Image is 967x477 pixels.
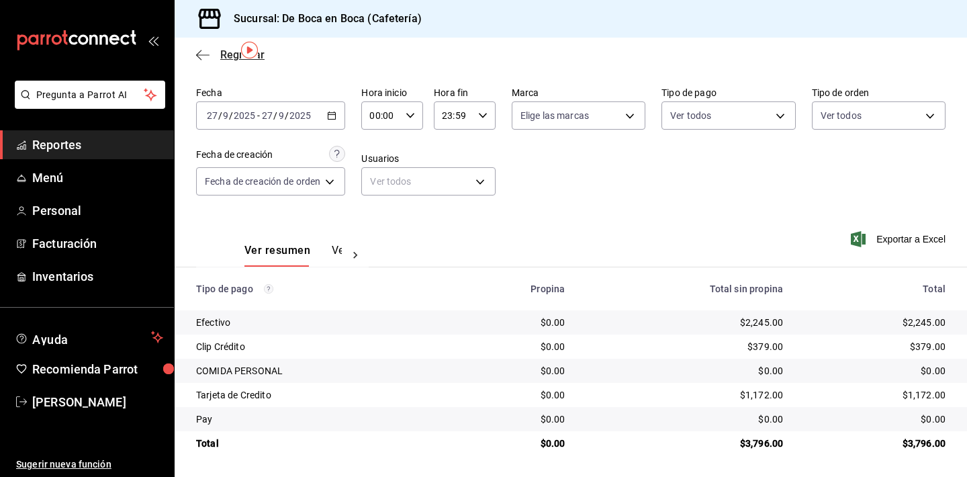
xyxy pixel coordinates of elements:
span: Fecha de creación de orden [205,175,320,188]
span: Menú [32,169,163,187]
span: [PERSON_NAME] [32,393,163,411]
div: $0.00 [586,364,783,378]
div: $0.00 [804,413,946,426]
div: $0.00 [804,364,946,378]
span: Ver todos [670,109,711,122]
span: Ayuda [32,329,146,345]
span: - [257,110,260,121]
label: Hora fin [434,88,496,97]
div: $1,172.00 [586,388,783,402]
input: -- [206,110,218,121]
svg: Los pagos realizados con Pay y otras terminales son montos brutos. [264,284,273,294]
span: / [218,110,222,121]
label: Tipo de pago [661,88,795,97]
div: Ver todos [361,167,495,196]
div: Tarjeta de Credito [196,388,437,402]
div: $3,796.00 [804,437,946,450]
div: navigation tabs [244,244,342,267]
div: $0.00 [459,316,565,329]
div: Clip Crédito [196,340,437,353]
div: Total sin propina [586,284,783,294]
input: ---- [289,110,312,121]
div: $379.00 [586,340,783,353]
div: $3,796.00 [586,437,783,450]
span: Ver todos [821,109,862,122]
img: Tooltip marker [241,42,258,58]
button: Ver resumen [244,244,310,267]
span: Recomienda Parrot [32,360,163,378]
div: Total [196,437,437,450]
button: open_drawer_menu [148,35,158,46]
h3: Sucursal: De Boca en Boca (Cafetería) [223,11,422,27]
span: Facturación [32,234,163,253]
div: $0.00 [459,413,565,426]
div: Efectivo [196,316,437,329]
label: Marca [512,88,645,97]
div: $0.00 [459,340,565,353]
span: Pregunta a Parrot AI [36,88,144,102]
div: Propina [459,284,565,294]
div: Fecha de creación [196,148,273,162]
button: Pregunta a Parrot AI [15,81,165,109]
div: Tipo de pago [196,284,437,294]
div: $0.00 [459,388,565,402]
div: $0.00 [586,413,783,426]
div: Total [804,284,946,294]
div: COMIDA PERSONAL [196,364,437,378]
input: -- [261,110,273,121]
div: $1,172.00 [804,388,946,402]
button: Exportar a Excel [854,231,946,247]
span: Personal [32,202,163,220]
button: Regresar [196,48,265,61]
div: $379.00 [804,340,946,353]
button: Ver pagos [332,244,382,267]
div: Pay [196,413,437,426]
label: Hora inicio [361,88,423,97]
span: / [285,110,289,121]
div: $2,245.00 [586,316,783,329]
label: Usuarios [361,154,495,163]
label: Fecha [196,88,345,97]
span: Elige las marcas [520,109,589,122]
input: -- [278,110,285,121]
input: ---- [233,110,256,121]
div: $0.00 [459,437,565,450]
span: / [229,110,233,121]
span: Reportes [32,136,163,154]
span: Inventarios [32,267,163,286]
label: Tipo de orden [812,88,946,97]
span: / [273,110,277,121]
span: Sugerir nueva función [16,458,163,472]
a: Pregunta a Parrot AI [9,97,165,112]
span: Regresar [220,48,265,61]
input: -- [222,110,229,121]
div: $0.00 [459,364,565,378]
div: $2,245.00 [804,316,946,329]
